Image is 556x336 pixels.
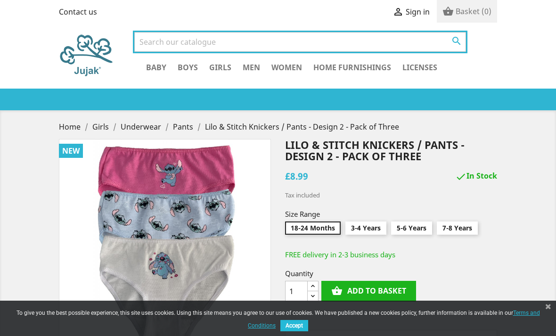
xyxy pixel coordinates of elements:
div: Tax included [285,190,497,200]
span: Girls [92,122,109,132]
a: Girls [204,61,236,75]
button: shopping_basketAdd to basket [321,281,416,302]
li: New [59,144,83,158]
h1: Lilo & Stitch Knickers / Pants - Design 2 - Pack of Three [285,139,497,162]
input: Search [134,32,466,52]
span: FREE delivery in 2-3 business days [285,250,395,259]
a: Women [267,61,307,75]
span: Underwear [121,122,161,132]
span: Home [59,122,81,132]
i: check [455,171,466,182]
span: (0) [482,6,491,16]
i: shopping_basket [331,286,343,297]
a: Lilo & Stitch Knickers / Pants - Design 2 - Pack of Three [205,122,399,132]
a: Home Furnishings [309,61,396,75]
a: Licenses [398,61,442,75]
span: Basket [456,6,480,16]
input: Quantity [285,281,308,302]
span: £8.99 [285,170,308,182]
a:  Sign in [392,7,430,17]
span: Sign in [406,7,430,17]
a: Girls [92,122,111,132]
a: Home [59,122,82,132]
span: In Stock [455,171,497,182]
button: Accept [280,320,308,331]
a: Terms and Conditions [248,306,540,331]
a: Baby [141,61,171,75]
a: Underwear [121,122,163,132]
a: Contact us [59,7,97,17]
a: Men [238,61,265,75]
a: Boys [173,61,203,75]
i:  [392,7,404,18]
span: Size Range [285,209,497,219]
a: Pants [173,122,195,132]
span: Pants [173,122,193,132]
span: Quantity [285,269,497,278]
i:  [451,35,462,47]
img: Jujak [59,32,116,79]
button:  [448,35,465,47]
div: To give you the best possible experience, this site uses cookies. Using this site means you agree... [9,310,547,334]
i: shopping_basket [442,7,454,18]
